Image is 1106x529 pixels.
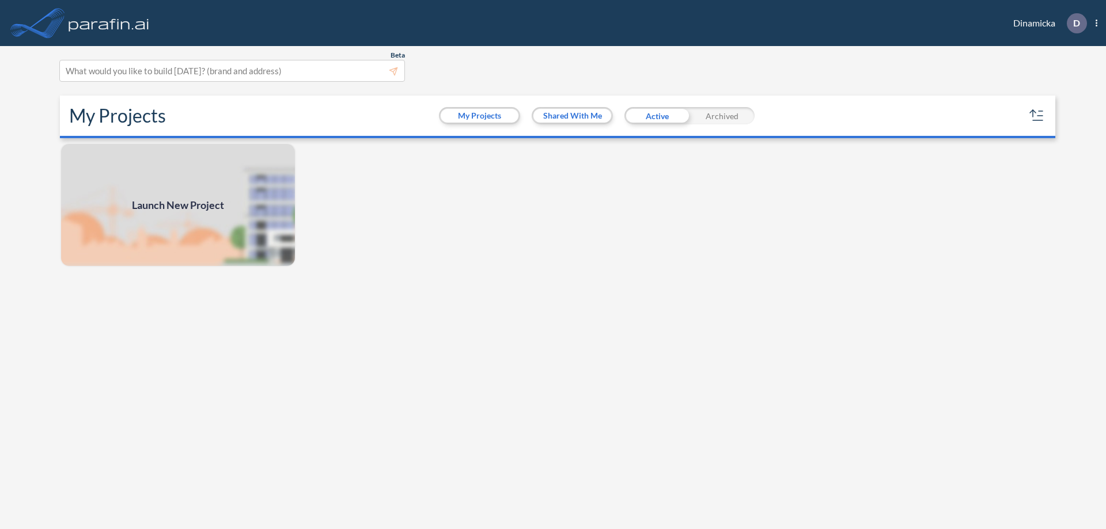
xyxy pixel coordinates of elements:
[996,13,1097,33] div: Dinamicka
[60,143,296,267] img: add
[624,107,690,124] div: Active
[1028,106,1046,125] button: sort
[69,105,166,127] h2: My Projects
[441,109,518,123] button: My Projects
[66,12,151,35] img: logo
[132,197,224,213] span: Launch New Project
[690,107,755,124] div: Archived
[1073,18,1080,28] p: D
[60,143,296,267] a: Launch New Project
[391,51,405,60] span: Beta
[533,109,611,123] button: Shared With Me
